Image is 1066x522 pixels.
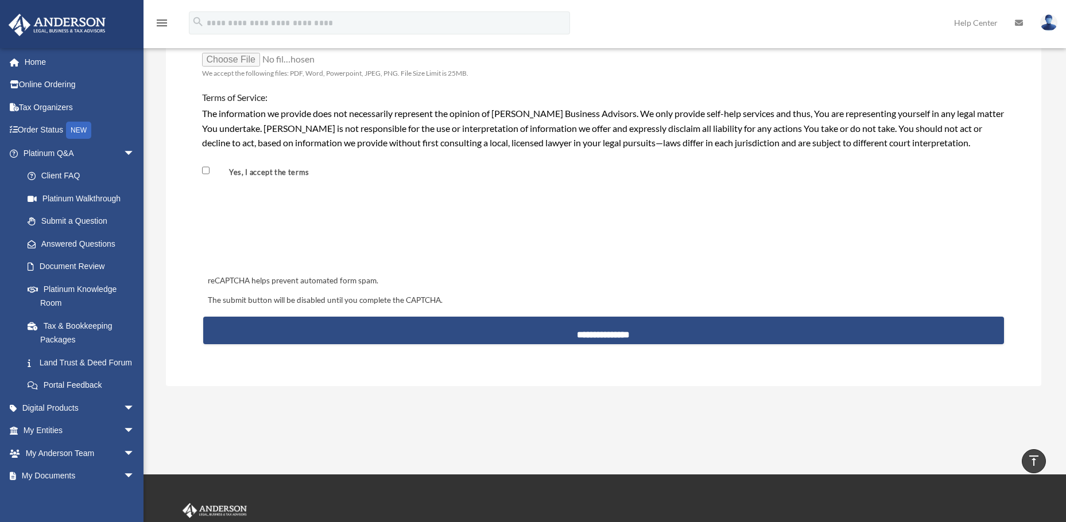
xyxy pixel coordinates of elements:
i: vertical_align_top [1027,454,1041,468]
a: vertical_align_top [1022,449,1046,473]
i: search [192,15,204,28]
span: arrow_drop_down [123,142,146,165]
span: We accept the following files: PDF, Word, Powerpoint, JPEG, PNG. File Size Limit is 25MB. [202,69,468,77]
a: Platinum Q&Aarrow_drop_down [8,142,152,165]
i: menu [155,16,169,30]
a: Platinum Knowledge Room [16,278,152,314]
a: menu [155,20,169,30]
a: Document Review [16,255,146,278]
span: arrow_drop_down [123,442,146,465]
a: Submit a Question [16,210,152,233]
a: Tax & Bookkeeping Packages [16,314,152,351]
img: Anderson Advisors Platinum Portal [5,14,109,36]
a: My Documentsarrow_drop_down [8,465,152,488]
a: Land Trust & Deed Forum [16,351,152,374]
a: Answered Questions [16,232,152,255]
h4: Terms of Service: [202,91,1005,104]
a: My Entitiesarrow_drop_down [8,419,152,442]
a: Digital Productsarrow_drop_down [8,396,152,419]
a: My Anderson Teamarrow_drop_down [8,442,152,465]
a: Home [8,50,152,73]
span: arrow_drop_down [123,419,146,443]
span: arrow_drop_down [123,465,146,488]
img: Anderson Advisors Platinum Portal [180,503,249,518]
span: arrow_drop_down [123,396,146,420]
a: Portal Feedback [16,374,152,397]
a: Online Ordering [8,73,152,96]
a: Platinum Walkthrough [16,187,152,210]
div: The information we provide does not necessarily represent the opinion of [PERSON_NAME] Business A... [202,106,1005,150]
div: reCAPTCHA helps prevent automated form spam. [203,274,1004,288]
label: Yes, I accept the terms [212,167,314,178]
a: Tax Organizers [8,96,152,119]
div: The submit button will be disabled until you complete the CAPTCHA. [203,294,1004,307]
iframe: reCAPTCHA [204,207,379,251]
a: Order StatusNEW [8,119,152,142]
div: NEW [66,122,91,139]
img: User Pic [1040,14,1057,31]
a: Client FAQ [16,165,152,188]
